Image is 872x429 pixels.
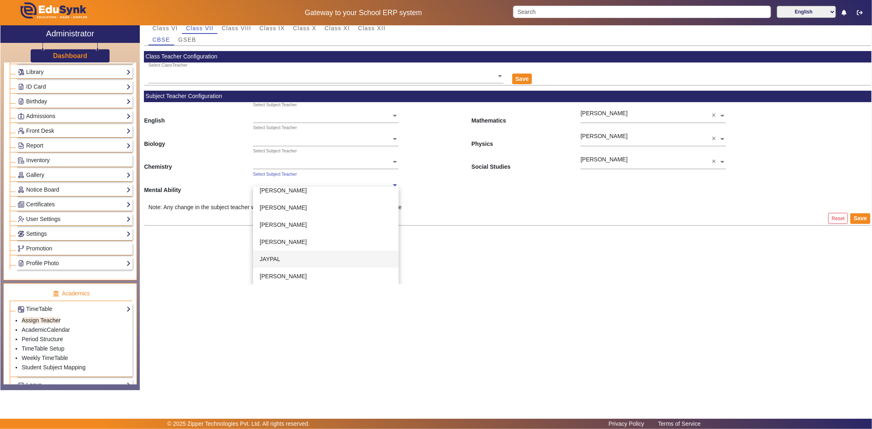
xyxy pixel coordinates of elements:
span: JAYPAL [260,256,280,262]
span: [PERSON_NAME] [260,204,307,211]
button: Save [850,213,870,224]
span: CBSE [152,37,170,42]
span: Mathematics [471,102,581,125]
button: Reset [828,213,848,224]
a: TimeTable Setup [22,345,65,352]
span: GSEB [178,37,196,42]
div: Note: Any change in the subject teacher will be reflected in the timetable setup and weekly timet... [144,203,872,212]
a: Administrator [0,25,140,43]
button: Save [512,74,532,84]
a: Privacy Policy [605,418,648,429]
div: Select Subject Teacher [253,102,297,108]
a: Promotion [18,244,131,253]
input: Search [513,6,771,18]
span: Class VI [152,25,178,31]
span: Clear all [712,158,719,166]
span: Class VII [186,25,213,31]
span: [PERSON_NAME] [260,239,307,245]
span: [PERSON_NAME] [581,110,628,116]
img: Inventory.png [18,157,24,163]
a: Terms of Service [654,418,705,429]
div: Select Subject Teacher [253,171,297,178]
span: [PERSON_NAME] [260,273,307,279]
ng-dropdown-panel: Options List [253,187,399,285]
span: Social Studies [471,148,581,172]
span: Promotion [26,245,52,252]
div: Select Subject Teacher [253,125,297,131]
p: © 2025 Zipper Technologies Pvt. Ltd. All rights reserved. [167,420,310,428]
a: Student Subject Mapping [22,364,85,371]
a: Period Structure [22,336,63,342]
span: Class X [293,25,316,31]
span: Class VIII [222,25,251,31]
span: Chemistry [144,148,253,172]
span: Class XI [325,25,350,31]
a: Inventory [18,156,131,165]
span: Class XII [358,25,386,31]
span: [PERSON_NAME] [260,187,307,194]
span: Clear all [712,135,719,143]
a: Weekly TimeTable [22,355,68,361]
span: [PERSON_NAME] [581,133,628,139]
mat-card-header: Class Teacher Configuration [144,51,872,63]
img: academic.png [52,290,60,297]
span: Clear all [712,112,719,120]
div: Select ClassTeacher [148,62,188,69]
span: Biology [144,125,253,148]
h2: Administrator [46,29,94,38]
span: [PERSON_NAME] [260,221,307,228]
a: Assign Teacher [22,317,61,324]
h5: Gateway to your School ERP system [222,9,504,17]
span: Class IX [260,25,285,31]
span: Inventory [26,157,50,163]
span: [PERSON_NAME] [581,156,628,163]
a: AcademicCalendar [22,326,70,333]
a: Dashboard [53,51,88,60]
mat-card-header: Subject Teacher Configuration [144,91,872,102]
img: Branchoperations.png [18,246,24,252]
span: Mental Ability [144,171,253,194]
p: Academics [10,289,132,298]
span: Physics [471,125,581,148]
span: English [144,102,253,125]
div: Select Subject Teacher [253,148,297,154]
